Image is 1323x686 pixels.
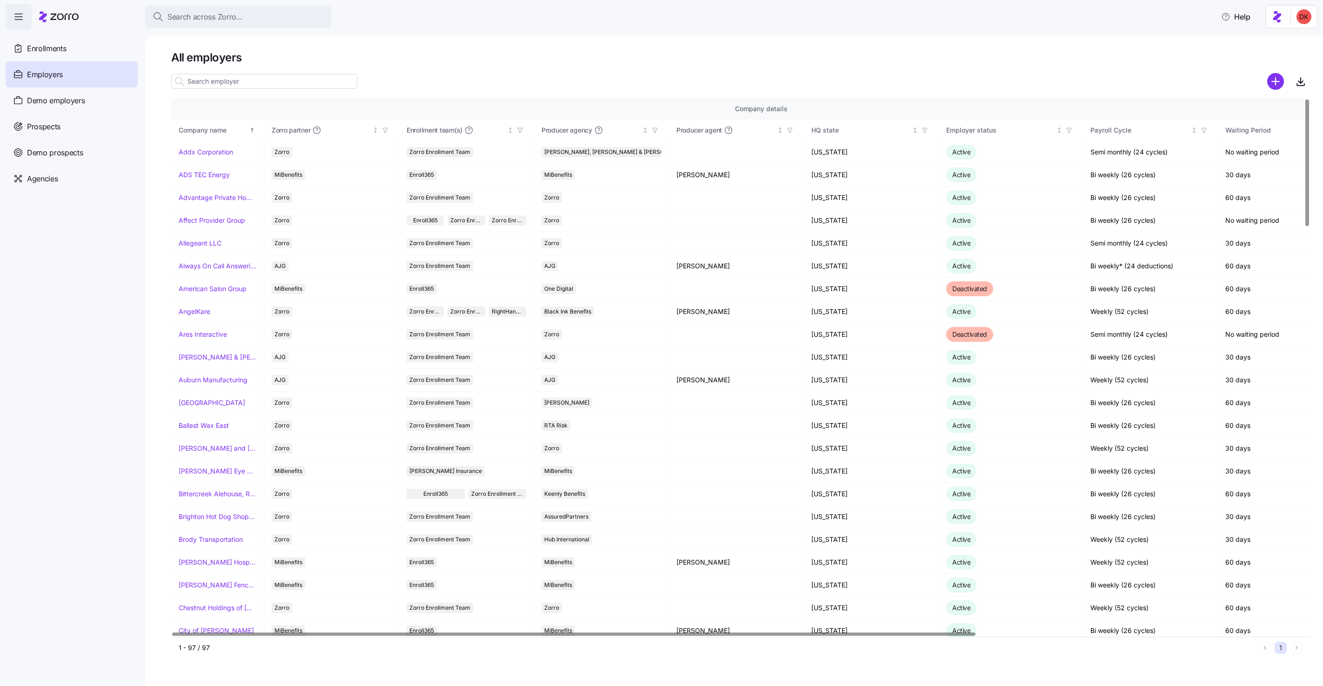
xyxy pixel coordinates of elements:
[642,127,648,133] div: Not sorted
[179,444,256,453] a: [PERSON_NAME] and [PERSON_NAME]'s Furniture
[1275,642,1287,654] button: 1
[804,574,939,597] td: [US_STATE]
[274,512,289,522] span: Zorro
[669,300,804,323] td: [PERSON_NAME]
[274,238,289,248] span: Zorro
[407,126,462,135] span: Enrollment team(s)
[939,120,1083,141] th: Employer statusNot sorted
[669,255,804,278] td: [PERSON_NAME]
[1083,120,1218,141] th: Payroll CycleNot sorted
[274,352,286,362] span: AJG
[171,74,357,89] input: Search employer
[804,551,939,574] td: [US_STATE]
[544,443,559,453] span: Zorro
[409,193,470,203] span: Zorro Enrollment Team
[1296,9,1311,24] img: 53e82853980611afef66768ee98075c5
[492,215,523,226] span: Zorro Enrollment Experts
[669,619,804,642] td: [PERSON_NAME]
[274,557,302,567] span: MiBenefits
[676,126,722,135] span: Producer agent
[171,120,264,141] th: Company nameSorted ascending
[274,329,289,340] span: Zorro
[544,398,589,408] span: [PERSON_NAME]
[179,375,247,385] a: Auburn Manufacturing
[952,467,970,475] span: Active
[409,443,470,453] span: Zorro Enrollment Team
[544,489,585,499] span: Keenly Benefits
[27,121,60,133] span: Prospects
[27,69,63,80] span: Employers
[409,147,470,157] span: Zorro Enrollment Team
[274,261,286,271] span: AJG
[804,460,939,483] td: [US_STATE]
[544,215,559,226] span: Zorro
[952,148,970,156] span: Active
[1083,392,1218,414] td: Bi weekly (26 cycles)
[952,376,970,384] span: Active
[409,284,434,294] span: Enroll365
[952,490,970,498] span: Active
[179,147,233,157] a: Addx Corporation
[952,604,970,612] span: Active
[274,420,289,431] span: Zorro
[1083,619,1218,642] td: Bi weekly (26 cycles)
[171,50,1310,65] h1: All employers
[179,284,247,293] a: American Salon Group
[544,306,591,317] span: Black Ink Benefits
[179,535,243,544] a: Brody Transportation
[804,483,939,506] td: [US_STATE]
[952,399,970,406] span: Active
[544,352,555,362] span: AJG
[804,209,939,232] td: [US_STATE]
[409,534,470,545] span: Zorro Enrollment Team
[167,11,243,23] span: Search across Zorro...
[179,558,256,567] a: [PERSON_NAME] Hospitality
[274,147,289,157] span: Zorro
[811,125,910,135] div: HQ state
[912,127,918,133] div: Not sorted
[952,535,970,543] span: Active
[274,489,289,499] span: Zorro
[804,414,939,437] td: [US_STATE]
[507,127,514,133] div: Not sorted
[1083,506,1218,528] td: Bi weekly (26 cycles)
[804,346,939,369] td: [US_STATE]
[1083,528,1218,551] td: Weekly (52 cycles)
[1090,125,1189,135] div: Payroll Cycle
[544,329,559,340] span: Zorro
[952,421,970,429] span: Active
[952,285,987,293] span: Deactivated
[804,528,939,551] td: [US_STATE]
[1290,642,1303,654] button: Next page
[1259,642,1271,654] button: Previous page
[179,330,227,339] a: Ares Interactive
[27,95,85,107] span: Demo employers
[274,534,289,545] span: Zorro
[409,329,470,340] span: Zorro Enrollment Team
[450,215,482,226] span: Zorro Enrollment Team
[264,120,399,141] th: Zorro partnerNot sorted
[274,443,289,453] span: Zorro
[952,353,970,361] span: Active
[544,580,572,590] span: MiBenefits
[6,87,138,113] a: Demo employers
[804,369,939,392] td: [US_STATE]
[1267,73,1284,90] svg: add icon
[409,261,470,271] span: Zorro Enrollment Team
[1083,209,1218,232] td: Bi weekly (26 cycles)
[409,375,470,385] span: Zorro Enrollment Team
[179,626,254,635] a: City of [PERSON_NAME]
[179,353,256,362] a: [PERSON_NAME] & [PERSON_NAME]'s
[804,597,939,619] td: [US_STATE]
[1083,414,1218,437] td: Bi weekly (26 cycles)
[249,127,255,133] div: Sorted ascending
[1083,551,1218,574] td: Weekly (52 cycles)
[492,306,523,317] span: RightHandMan Financial
[274,306,289,317] span: Zorro
[6,140,138,166] a: Demo prospects
[669,551,804,574] td: [PERSON_NAME]
[471,489,524,499] span: Zorro Enrollment Team
[544,534,589,545] span: Hub International
[1083,255,1218,278] td: Bi weekly* (24 deductions)
[1083,483,1218,506] td: Bi weekly (26 cycles)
